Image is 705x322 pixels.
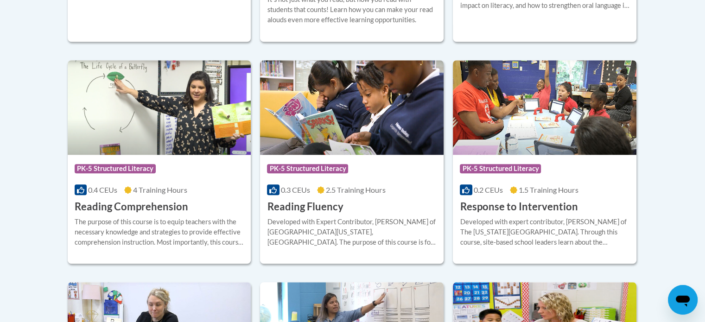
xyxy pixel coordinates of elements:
[460,217,629,247] div: Developed with expert contributor, [PERSON_NAME] of The [US_STATE][GEOGRAPHIC_DATA]. Through this...
[519,185,578,194] span: 1.5 Training Hours
[460,200,578,214] h3: Response to Intervention
[326,185,386,194] span: 2.5 Training Hours
[267,200,343,214] h3: Reading Fluency
[453,60,636,264] a: Course LogoPK-5 Structured Literacy0.2 CEUs1.5 Training Hours Response to InterventionDeveloped w...
[133,185,187,194] span: 4 Training Hours
[281,185,310,194] span: 0.3 CEUs
[267,164,348,173] span: PK-5 Structured Literacy
[460,164,541,173] span: PK-5 Structured Literacy
[75,217,244,247] div: The purpose of this course is to equip teachers with the necessary knowledge and strategies to pr...
[267,217,437,247] div: Developed with Expert Contributor, [PERSON_NAME] of [GEOGRAPHIC_DATA][US_STATE], [GEOGRAPHIC_DATA...
[88,185,117,194] span: 0.4 CEUs
[260,60,444,264] a: Course LogoPK-5 Structured Literacy0.3 CEUs2.5 Training Hours Reading FluencyDeveloped with Exper...
[668,285,698,315] iframe: Button to launch messaging window
[453,60,636,155] img: Course Logo
[474,185,503,194] span: 0.2 CEUs
[75,164,156,173] span: PK-5 Structured Literacy
[68,60,251,155] img: Course Logo
[260,60,444,155] img: Course Logo
[68,60,251,264] a: Course LogoPK-5 Structured Literacy0.4 CEUs4 Training Hours Reading ComprehensionThe purpose of t...
[75,200,188,214] h3: Reading Comprehension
